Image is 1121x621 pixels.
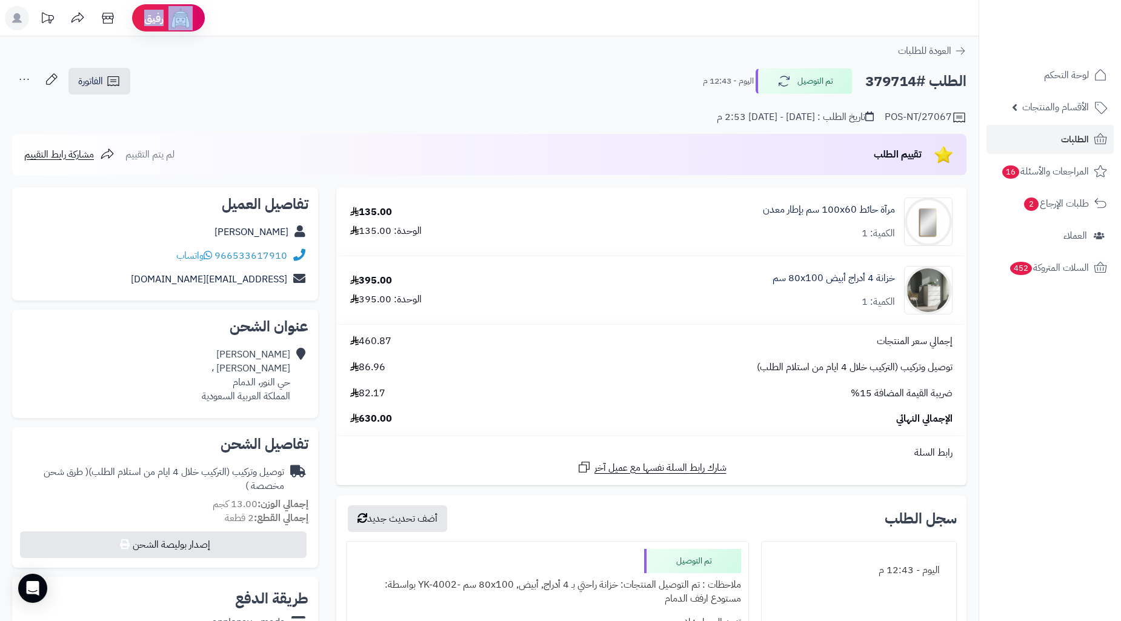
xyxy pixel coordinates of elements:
[350,334,391,348] span: 460.87
[213,497,308,511] small: 13.00 كجم
[717,110,874,124] div: تاريخ الطلب : [DATE] - [DATE] 2:53 م
[18,574,47,603] div: Open Intercom Messenger
[594,461,727,475] span: شارك رابط السلة نفسها مع عميل آخر
[22,465,284,493] div: توصيل وتركيب (التركيب خلال 4 ايام من استلام الطلب)
[577,460,727,475] a: شارك رابط السلة نفسها مع عميل آخر
[763,203,895,217] a: مرآة حائط 100x60 سم بإطار معدن
[986,125,1114,154] a: الطلبات
[1001,163,1089,180] span: المراجعات والأسئلة
[1010,262,1032,275] span: 452
[354,573,741,611] div: ملاحظات : تم التوصيل المنتجات: خزانة راحتي بـ 4 أدراج, أبيض, ‎80x100 سم‏ -YK-4002 بواسطة: مستودع ...
[644,549,741,573] div: تم التوصيل
[905,266,952,314] img: 1747726046-1707226648187-1702539813673-122025464545-1000x1000-90x90.jpg
[22,319,308,334] h2: عنوان الشحن
[1024,198,1039,211] span: 2
[862,295,895,309] div: الكمية: 1
[215,225,288,239] a: [PERSON_NAME]
[235,591,308,606] h2: طريقة الدفع
[862,227,895,241] div: الكمية: 1
[22,437,308,451] h2: تفاصيل الشحن
[1061,131,1089,148] span: الطلبات
[1022,99,1089,116] span: الأقسام والمنتجات
[176,248,212,263] a: واتساب
[32,6,62,33] a: تحديثات المنصة
[773,271,895,285] a: خزانة 4 أدراج أبيض ‎80x100 سم‏
[986,157,1114,186] a: المراجعات والأسئلة16
[131,272,287,287] a: [EMAIL_ADDRESS][DOMAIN_NAME]
[865,69,966,94] h2: الطلب #379714
[20,531,307,558] button: إصدار بوليصة الشحن
[350,387,385,400] span: 82.17
[144,11,164,25] span: رفيق
[898,44,966,58] a: العودة للطلبات
[168,6,193,30] img: ai-face.png
[703,75,754,87] small: اليوم - 12:43 م
[986,61,1114,90] a: لوحة التحكم
[769,559,949,582] div: اليوم - 12:43 م
[1063,227,1087,244] span: العملاء
[202,348,290,403] div: [PERSON_NAME] [PERSON_NAME] ، حي النور، الدمام المملكة العربية السعودية
[851,387,953,400] span: ضريبة القيمة المضافة 15%
[896,412,953,426] span: الإجمالي النهائي
[341,446,962,460] div: رابط السلة
[24,147,94,162] span: مشاركة رابط التقييم
[348,505,447,532] button: أضف تحديث جديد
[1009,259,1089,276] span: السلات المتروكة
[756,68,853,94] button: تم التوصيل
[986,253,1114,282] a: السلات المتروكة452
[885,511,957,526] h3: سجل الطلب
[350,274,392,288] div: 395.00
[225,511,308,525] small: 2 قطعة
[215,248,287,263] a: 966533617910
[757,360,953,374] span: توصيل وتركيب (التركيب خلال 4 ايام من استلام الطلب)
[350,360,385,374] span: 86.96
[350,293,422,307] div: الوحدة: 395.00
[350,412,392,426] span: 630.00
[125,147,175,162] span: لم يتم التقييم
[877,334,953,348] span: إجمالي سعر المنتجات
[898,44,951,58] span: العودة للطلبات
[905,198,952,246] img: 1701358424-gold100.60-90x90.jpg
[1002,165,1019,179] span: 16
[1044,67,1089,84] span: لوحة التحكم
[254,511,308,525] strong: إجمالي القطع:
[986,189,1114,218] a: طلبات الإرجاع2
[874,147,922,162] span: تقييم الطلب
[68,68,130,95] a: الفاتورة
[885,110,966,125] div: POS-NT/27067
[24,147,115,162] a: مشاركة رابط التقييم
[22,197,308,211] h2: تفاصيل العميل
[350,224,422,238] div: الوحدة: 135.00
[44,465,284,493] span: ( طرق شحن مخصصة )
[258,497,308,511] strong: إجمالي الوزن:
[350,205,392,219] div: 135.00
[1039,31,1109,56] img: logo-2.png
[78,74,103,88] span: الفاتورة
[1023,195,1089,212] span: طلبات الإرجاع
[986,221,1114,250] a: العملاء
